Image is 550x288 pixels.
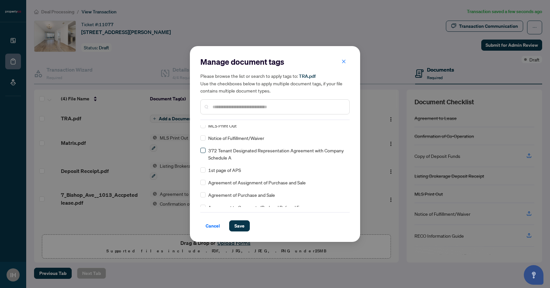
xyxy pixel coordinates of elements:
[208,204,307,211] span: Agreement to Cooperate/Brokeral Referral Form
[341,59,346,64] span: close
[208,122,237,129] span: MLS Print Out
[208,191,275,198] span: Agreement of Purchase and Sale
[200,72,350,94] h5: Please browse the list or search to apply tags to: Use the checkboxes below to apply multiple doc...
[200,57,350,67] h2: Manage document tags
[229,220,250,231] button: Save
[234,221,245,231] span: Save
[208,147,346,161] span: 372 Tenant Designated Representation Agreement with Company Schedule A
[524,265,543,285] button: Open asap
[208,179,306,186] span: Agreement of Assignment of Purchase and Sale
[208,134,264,142] span: Notice of Fulfillment/Waiver
[206,221,220,231] span: Cancel
[200,220,225,231] button: Cancel
[299,73,316,79] span: TRA.pdf
[208,166,241,174] span: 1st page of APS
